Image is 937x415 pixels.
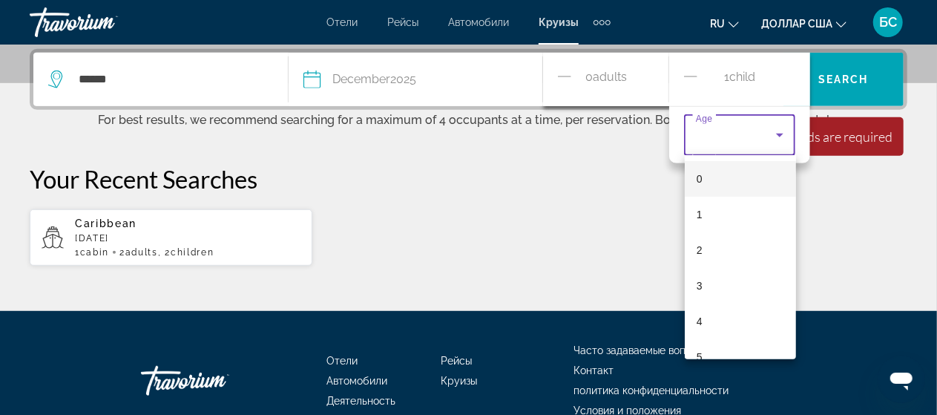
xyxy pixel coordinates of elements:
[685,304,796,339] mat-option: 4 года
[697,316,703,327] font: 4
[685,161,796,197] mat-option: 0 лет
[697,351,703,363] font: 5
[697,173,703,185] font: 0
[685,268,796,304] mat-option: 3 года
[878,356,925,403] iframe: לחצן לפתיחת חלון הודעות הטקסט
[685,197,796,232] mat-option: 1 год
[685,232,796,268] mat-option: 2 года
[697,280,703,292] font: 3
[697,244,703,256] font: 2
[697,209,703,220] font: 1
[685,339,796,375] mat-option: 5 лет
